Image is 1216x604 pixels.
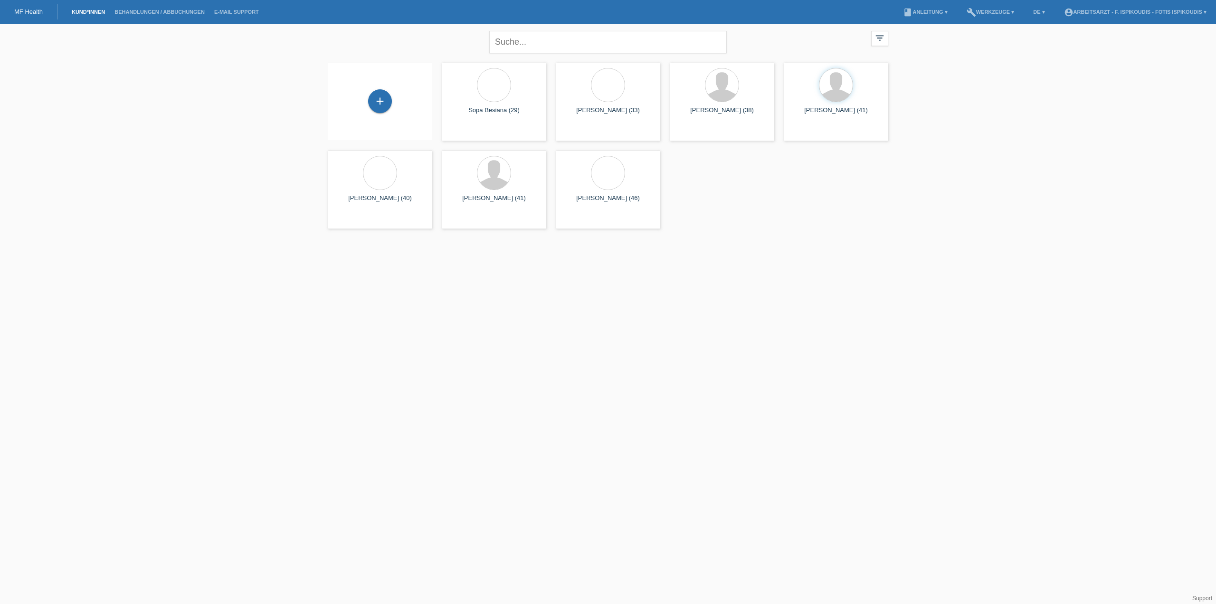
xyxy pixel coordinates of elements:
div: [PERSON_NAME] (38) [677,106,767,122]
i: book [903,8,912,17]
div: Sopa Besiana (29) [449,106,539,122]
div: [PERSON_NAME] (41) [449,194,539,210]
div: [PERSON_NAME] (40) [335,194,425,210]
a: Behandlungen / Abbuchungen [110,9,209,15]
a: E-Mail Support [209,9,264,15]
a: Kund*innen [67,9,110,15]
input: Suche... [489,31,727,53]
i: account_circle [1064,8,1073,17]
a: Support [1192,595,1212,602]
div: Kund*in hinzufügen [369,93,391,109]
a: account_circleArbeitsarzt - F. Ispikoudis - Fotis Ispikoudis ▾ [1059,9,1211,15]
div: [PERSON_NAME] (46) [563,194,653,210]
div: [PERSON_NAME] (41) [791,106,881,122]
a: buildWerkzeuge ▾ [962,9,1019,15]
a: DE ▾ [1028,9,1049,15]
i: build [967,8,976,17]
i: filter_list [874,33,885,43]
a: bookAnleitung ▾ [898,9,952,15]
div: [PERSON_NAME] (33) [563,106,653,122]
a: MF Health [14,8,43,15]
